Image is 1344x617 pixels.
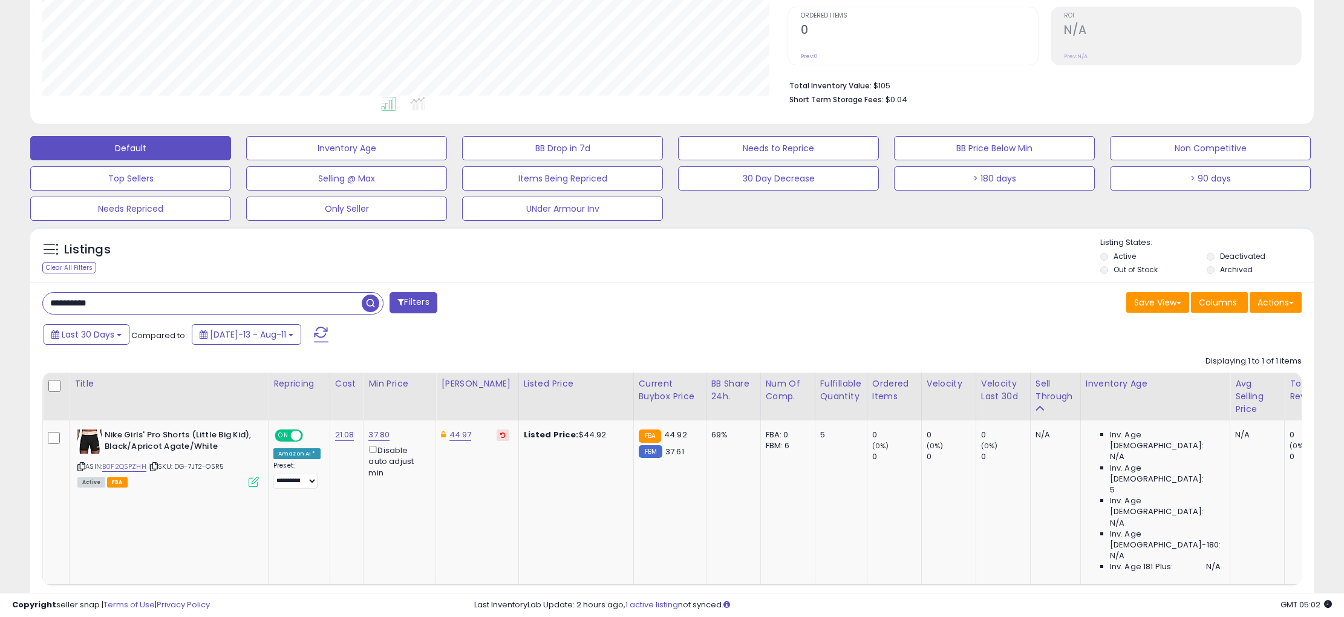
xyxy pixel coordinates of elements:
button: Only Seller [246,197,447,221]
button: Top Sellers [30,166,231,191]
h2: N/A [1064,23,1301,39]
small: FBM [639,445,662,458]
button: Filters [390,292,437,313]
a: Privacy Policy [157,599,210,610]
b: Listed Price: [524,429,579,440]
a: 21.08 [335,429,354,441]
div: Velocity [927,377,971,390]
small: FBA [639,429,661,443]
a: B0F2QSPZHH [102,462,146,472]
button: Selling @ Max [246,166,447,191]
span: ROI [1064,13,1301,19]
div: Velocity Last 30d [981,377,1025,403]
span: Inv. Age 181 Plus: [1110,561,1173,572]
div: 0 [872,429,921,440]
button: BB Drop in 7d [462,136,663,160]
span: [DATE]-13 - Aug-11 [210,328,286,341]
a: 37.80 [368,429,390,441]
div: FBM: 6 [766,440,806,451]
div: Fulfillable Quantity [820,377,862,403]
div: [PERSON_NAME] [441,377,513,390]
div: 0 [872,451,921,462]
small: (0%) [1290,441,1306,451]
div: Avg Selling Price [1235,377,1279,416]
div: Listed Price [524,377,628,390]
button: Columns [1191,292,1248,313]
h2: 0 [801,23,1038,39]
button: UNder Armour Inv [462,197,663,221]
div: Repricing [273,377,325,390]
div: Clear All Filters [42,262,96,273]
span: | SKU: DG-7JT2-OSR5 [148,462,224,471]
strong: Copyright [12,599,56,610]
small: Prev: N/A [1064,53,1088,60]
div: 0 [927,451,976,462]
div: 0 [927,429,976,440]
div: Min Price [368,377,431,390]
span: Inv. Age [DEMOGRAPHIC_DATA]: [1110,495,1221,517]
span: Inv. Age [DEMOGRAPHIC_DATA]: [1110,463,1221,485]
div: Current Buybox Price [639,377,701,403]
label: Deactivated [1220,251,1265,261]
button: > 90 days [1110,166,1311,191]
div: 0 [1290,451,1339,462]
a: Terms of Use [103,599,155,610]
button: Actions [1250,292,1302,313]
b: Nike Girls' Pro Shorts (Little Big Kid), Black/Apricot Agate/White [105,429,252,455]
span: Last 30 Days [62,328,114,341]
div: Total Rev. [1290,377,1334,403]
div: Num of Comp. [766,377,810,403]
span: ON [276,431,291,441]
div: 0 [981,429,1030,440]
div: 0 [981,451,1030,462]
span: N/A [1206,561,1221,572]
button: [DATE]-13 - Aug-11 [192,324,301,345]
span: 5 [1110,485,1115,495]
div: BB Share 24h. [711,377,755,403]
div: N/A [1235,429,1275,440]
div: Ordered Items [872,377,916,403]
div: Preset: [273,462,321,489]
button: Default [30,136,231,160]
small: (0%) [872,441,889,451]
a: 44.97 [449,429,472,441]
div: $44.92 [524,429,624,440]
button: 30 Day Decrease [678,166,879,191]
div: seller snap | | [12,599,210,611]
div: 0 [1290,429,1339,440]
span: N/A [1110,451,1124,462]
label: Archived [1220,264,1253,275]
li: $105 [789,77,1293,92]
span: OFF [301,431,321,441]
span: $0.04 [886,94,907,105]
div: 5 [820,429,858,440]
img: 314Dcc1PNDL._SL40_.jpg [77,429,102,454]
div: Cost [335,377,359,390]
div: N/A [1036,429,1071,440]
button: BB Price Below Min [894,136,1095,160]
div: Amazon AI * [273,448,321,459]
button: Last 30 Days [44,324,129,345]
span: Inv. Age [DEMOGRAPHIC_DATA]-180: [1110,529,1221,550]
button: Needs Repriced [30,197,231,221]
span: 44.92 [664,429,687,440]
div: FBA: 0 [766,429,806,440]
span: 37.61 [665,446,684,457]
div: 69% [711,429,751,440]
div: Sell Through [1036,377,1075,403]
label: Active [1114,251,1136,261]
span: 2025-09-12 05:02 GMT [1280,599,1332,610]
span: Inv. Age [DEMOGRAPHIC_DATA]: [1110,429,1221,451]
button: Inventory Age [246,136,447,160]
div: ASIN: [77,429,259,486]
small: (0%) [927,441,944,451]
span: Columns [1199,296,1237,308]
span: All listings currently available for purchase on Amazon [77,477,105,488]
div: Title [74,377,263,390]
small: Prev: 0 [801,53,818,60]
p: Listing States: [1100,237,1314,249]
button: Items Being Repriced [462,166,663,191]
button: Non Competitive [1110,136,1311,160]
div: Displaying 1 to 1 of 1 items [1205,356,1302,367]
span: Ordered Items [801,13,1038,19]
